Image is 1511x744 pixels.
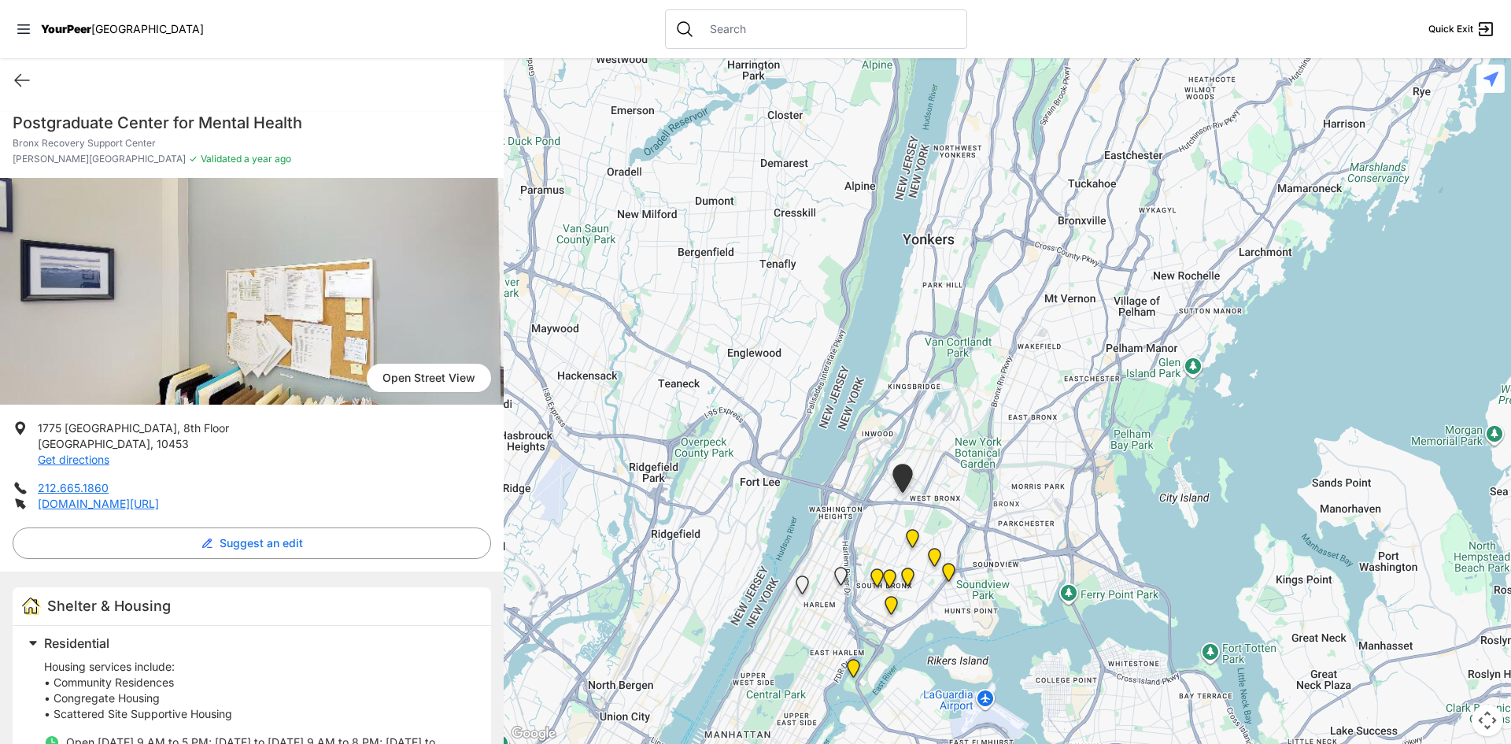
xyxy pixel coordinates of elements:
[700,21,957,37] input: Search
[157,437,189,450] span: 10453
[38,453,109,466] a: Get directions
[44,635,109,651] span: Residential
[1428,23,1473,35] span: Quick Exit
[837,653,870,690] div: Keener Men's Shelter
[201,153,242,165] span: Validated
[38,421,229,435] span: 1775 [GEOGRAPHIC_DATA], 8th Floor
[933,557,965,594] div: Living Room 24-Hour Drop-In Center
[883,457,922,505] div: Bronx Recovery Support Center
[1472,705,1503,736] button: Map camera controls
[13,527,491,559] button: Suggest an edit
[41,22,91,35] span: YourPeer
[38,437,150,450] span: [GEOGRAPHIC_DATA]
[825,561,857,598] div: Upper West Side, Closed
[41,24,204,34] a: YourPeer[GEOGRAPHIC_DATA]
[220,535,303,551] span: Suggest an edit
[13,153,186,165] span: [PERSON_NAME][GEOGRAPHIC_DATA]
[13,137,491,150] p: Bronx Recovery Support Center
[896,523,929,561] div: Franklin Women's Shelter and Intake
[367,364,491,392] span: Open Street View
[47,598,171,614] span: Shelter & Housing
[13,112,491,134] h1: Postgraduate Center for Mental Health
[874,563,906,601] div: The Bronx Pride Center
[44,659,472,722] p: Housing services include: • Community Residences • Congregate Housing • Scattered Site Supportive...
[861,562,893,600] div: Queen of Peace Single Male-Identified Adult Shelter
[38,497,159,510] a: [DOMAIN_NAME][URL]
[786,569,818,607] div: Queen of Peace Single Female-Identified Adult Shelter
[1428,20,1495,39] a: Quick Exit
[38,481,109,494] a: 212.665.1860
[508,724,560,744] img: Google
[150,437,153,450] span: ,
[892,561,924,599] div: Hunts Point Multi-Service Center
[508,724,560,744] a: Open this area in Google Maps (opens a new window)
[918,542,951,579] div: Bronx
[91,22,204,35] span: [GEOGRAPHIC_DATA]
[242,153,291,165] span: a year ago
[189,153,198,165] span: ✓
